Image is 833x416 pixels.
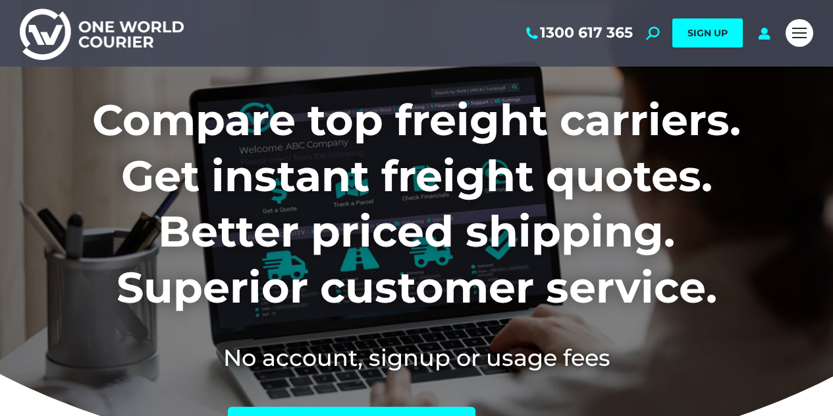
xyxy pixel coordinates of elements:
h1: Compare top freight carriers. Get instant freight quotes. Better priced shipping. Superior custom... [20,92,813,315]
a: Mobile menu icon [786,19,813,47]
span: SIGN UP [687,27,728,39]
img: One World Courier [20,7,184,60]
a: 1300 617 365 [524,24,633,42]
h2: No account, signup or usage fees [20,342,813,374]
a: SIGN UP [672,18,743,47]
